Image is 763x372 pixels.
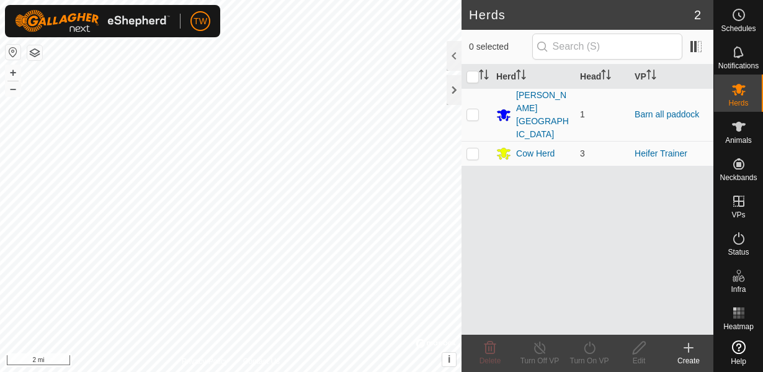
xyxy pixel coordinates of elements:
[714,335,763,370] a: Help
[182,356,228,367] a: Privacy Policy
[564,355,614,366] div: Turn On VP
[6,45,20,60] button: Reset Map
[6,65,20,80] button: +
[491,65,575,89] th: Herd
[635,148,687,158] a: Heifer Trainer
[516,71,526,81] p-sorticon: Activate to sort
[575,65,630,89] th: Head
[601,71,611,81] p-sorticon: Activate to sort
[6,81,20,96] button: –
[243,356,280,367] a: Contact Us
[614,355,664,366] div: Edit
[728,99,748,107] span: Herds
[442,353,456,366] button: i
[664,355,713,366] div: Create
[725,137,752,144] span: Animals
[515,355,564,366] div: Turn Off VP
[469,40,532,53] span: 0 selected
[15,10,170,32] img: Gallagher Logo
[469,7,694,22] h2: Herds
[479,71,489,81] p-sorticon: Activate to sort
[630,65,713,89] th: VP
[580,109,585,119] span: 1
[580,148,585,158] span: 3
[516,147,555,160] div: Cow Herd
[448,354,450,365] span: i
[728,248,749,256] span: Status
[194,15,207,28] span: TW
[694,6,701,24] span: 2
[721,25,756,32] span: Schedules
[480,356,501,365] span: Delete
[731,211,745,219] span: VPs
[516,89,570,141] div: [PERSON_NAME][GEOGRAPHIC_DATA]
[27,45,42,60] button: Map Layers
[720,174,757,181] span: Neckbands
[723,323,754,330] span: Heatmap
[635,109,699,119] a: Barn all paddock
[718,62,759,70] span: Notifications
[731,358,746,365] span: Help
[731,286,746,293] span: Infra
[532,34,682,60] input: Search (S)
[646,71,656,81] p-sorticon: Activate to sort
